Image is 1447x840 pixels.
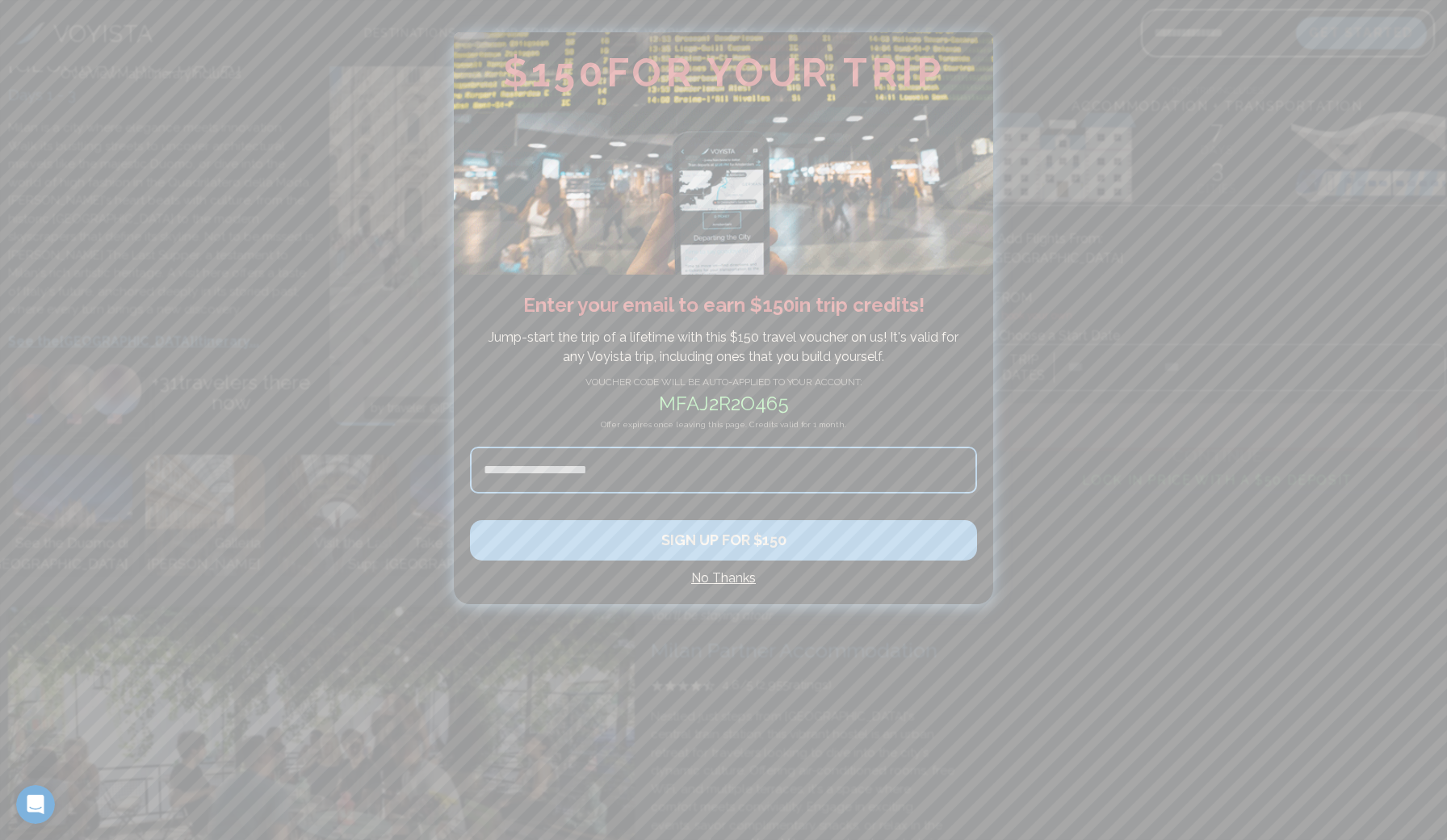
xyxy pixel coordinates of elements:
img: Avopass plane flying [454,32,993,275]
h2: Enter your email to earn $ 150 in trip credits ! [470,291,977,320]
h2: mfaj2r2o465 [470,389,977,418]
p: Jump-start the trip of a lifetime with this $ 150 travel voucher on us! It's valid for any Voyist... [478,328,969,367]
button: SIGN UP FOR $150 [470,520,977,561]
iframe: Intercom live chat [16,785,55,824]
h4: Offer expires once leaving this page. Credits valid for 1 month. [470,418,977,447]
h4: No Thanks [470,569,977,588]
h2: $ 150 FOR YOUR TRIP [454,32,993,93]
h4: VOUCHER CODE WILL BE AUTO-APPLIED TO YOUR ACCOUNT: [470,375,977,389]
